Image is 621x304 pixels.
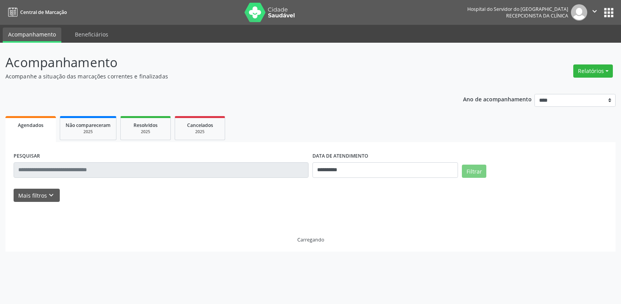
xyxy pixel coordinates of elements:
a: Acompanhamento [3,28,61,43]
a: Beneficiários [69,28,114,41]
button: Mais filtroskeyboard_arrow_down [14,189,60,202]
div: 2025 [180,129,219,135]
button:  [587,4,602,21]
label: PESQUISAR [14,150,40,162]
i:  [590,7,599,16]
button: apps [602,6,616,19]
button: Filtrar [462,165,486,178]
span: Não compareceram [66,122,111,129]
span: Resolvidos [134,122,158,129]
button: Relatórios [573,64,613,78]
a: Central de Marcação [5,6,67,19]
span: Agendados [18,122,43,129]
span: Recepcionista da clínica [506,12,568,19]
i: keyboard_arrow_down [47,191,56,200]
p: Ano de acompanhamento [463,94,532,104]
div: Hospital do Servidor do [GEOGRAPHIC_DATA] [467,6,568,12]
div: Carregando [297,236,324,243]
div: 2025 [126,129,165,135]
label: DATA DE ATENDIMENTO [312,150,368,162]
div: 2025 [66,129,111,135]
p: Acompanhe a situação das marcações correntes e finalizadas [5,72,432,80]
img: img [571,4,587,21]
p: Acompanhamento [5,53,432,72]
span: Central de Marcação [20,9,67,16]
span: Cancelados [187,122,213,129]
